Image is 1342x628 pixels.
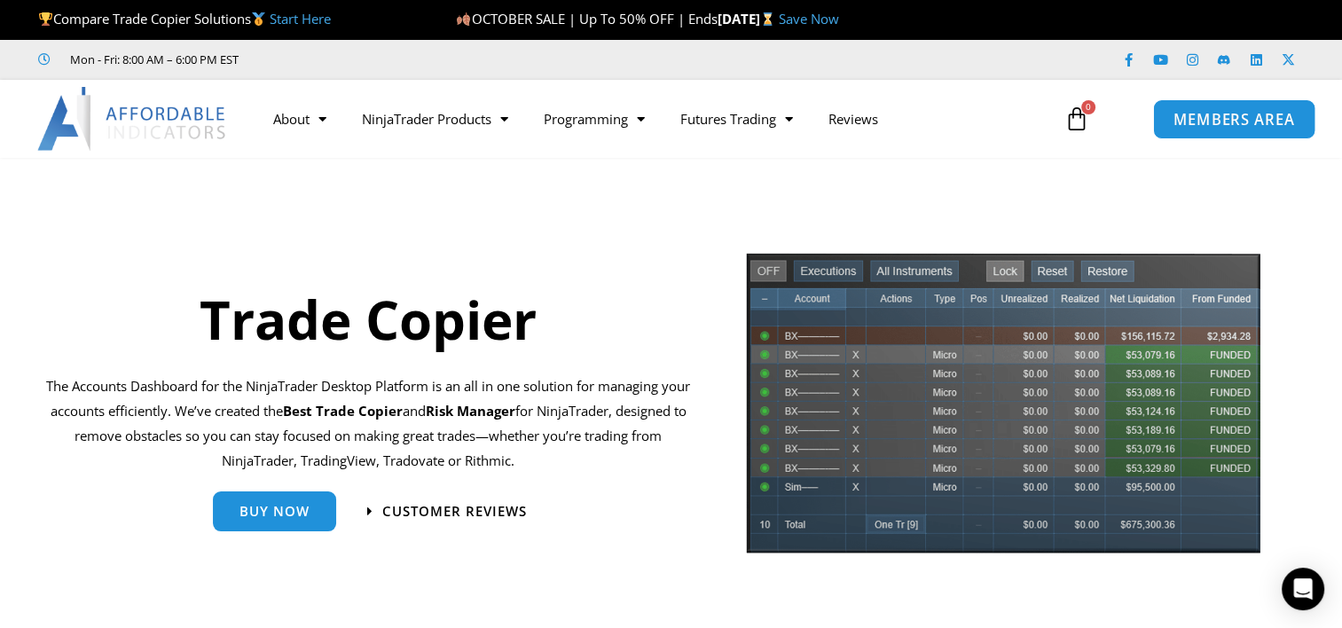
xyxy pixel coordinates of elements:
[426,402,515,420] strong: Risk Manager
[283,402,403,420] b: Best Trade Copier
[1038,93,1116,145] a: 0
[811,98,896,139] a: Reviews
[367,505,527,518] a: Customer Reviews
[744,251,1262,568] img: tradecopier | Affordable Indicators – NinjaTrader
[46,282,691,357] h1: Trade Copier
[344,98,526,139] a: NinjaTrader Products
[255,98,1048,139] nav: Menu
[718,10,779,27] strong: [DATE]
[1282,568,1324,610] div: Open Intercom Messenger
[252,12,265,26] img: 🥇
[213,491,336,531] a: Buy Now
[46,374,691,473] p: The Accounts Dashboard for the NinjaTrader Desktop Platform is an all in one solution for managin...
[38,10,331,27] span: Compare Trade Copier Solutions
[270,10,331,27] a: Start Here
[526,98,663,139] a: Programming
[255,98,344,139] a: About
[66,49,239,70] span: Mon - Fri: 8:00 AM – 6:00 PM EST
[663,98,811,139] a: Futures Trading
[239,505,310,518] span: Buy Now
[1173,112,1295,127] span: MEMBERS AREA
[457,12,470,26] img: 🍂
[39,12,52,26] img: 🏆
[1081,100,1095,114] span: 0
[779,10,839,27] a: Save Now
[37,87,228,151] img: LogoAI | Affordable Indicators – NinjaTrader
[382,505,527,518] span: Customer Reviews
[263,51,530,68] iframe: Customer reviews powered by Trustpilot
[761,12,774,26] img: ⌛
[456,10,717,27] span: OCTOBER SALE | Up To 50% OFF | Ends
[1153,98,1315,138] a: MEMBERS AREA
